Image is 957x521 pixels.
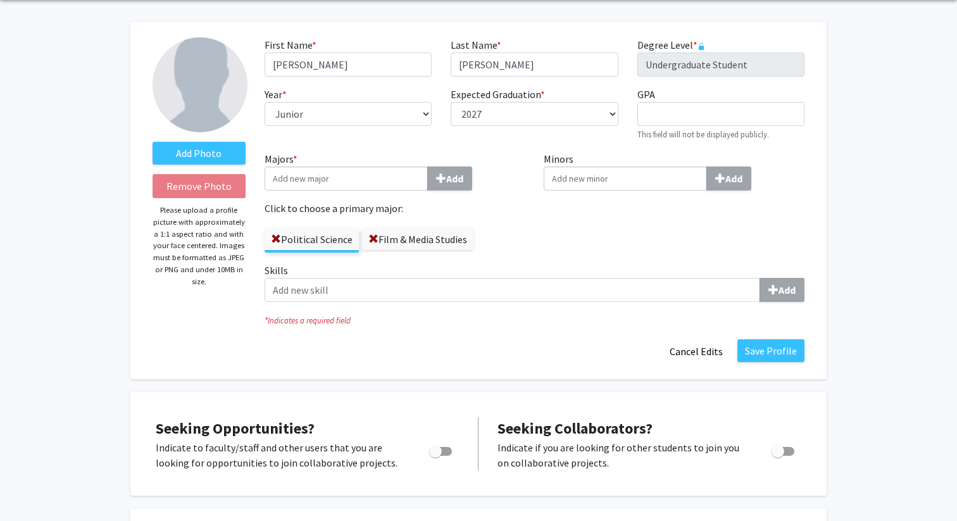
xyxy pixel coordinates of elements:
input: Majors*Add [265,166,428,191]
p: Indicate if you are looking for other students to join you on collaborative projects. [497,440,747,470]
span: Seeking Opportunities? [156,418,315,438]
button: Save Profile [737,339,804,362]
small: This field will not be displayed publicly. [637,129,769,139]
button: Minors [706,166,751,191]
b: Add [446,172,463,185]
p: Please upload a profile picture with approximately a 1:1 aspect ratio and with your face centered... [153,204,246,287]
label: Year [265,87,287,102]
div: Toggle [766,440,801,459]
label: Click to choose a primary major: [265,201,525,216]
label: Minors [544,151,804,191]
label: First Name [265,37,316,53]
button: Remove Photo [153,174,246,198]
img: Profile Picture [153,37,247,132]
label: Political Science [265,229,359,250]
b: Add [779,284,796,296]
label: Degree Level [637,37,705,53]
label: AddProfile Picture [153,142,246,165]
input: MinorsAdd [544,166,707,191]
button: Skills [760,278,804,302]
i: Indicates a required field [265,315,804,327]
label: Skills [265,263,804,302]
label: Majors [265,151,525,191]
button: Cancel Edits [661,339,731,363]
label: Last Name [451,37,501,53]
span: Seeking Collaborators? [497,418,653,438]
div: Toggle [424,440,459,459]
input: SkillsAdd [265,278,760,302]
p: Indicate to faculty/staff and other users that you are looking for opportunities to join collabor... [156,440,405,470]
iframe: Chat [9,464,54,512]
button: Majors* [427,166,472,191]
b: Add [725,172,742,185]
label: GPA [637,87,655,102]
label: Expected Graduation [451,87,545,102]
label: Film & Media Studies [362,229,473,250]
svg: This information is provided and automatically updated by Johns Hopkins University and is not edi... [697,42,705,50]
